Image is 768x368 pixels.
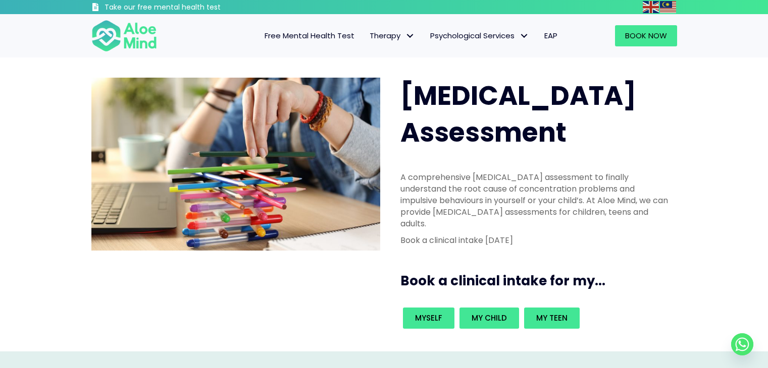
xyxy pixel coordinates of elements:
a: Malay [660,1,677,13]
span: My teen [536,313,568,323]
span: Therapy: submenu [403,29,418,43]
span: Therapy [370,30,415,41]
a: Myself [403,308,454,329]
nav: Menu [170,25,565,46]
span: Psychological Services: submenu [517,29,532,43]
img: ADHD photo [91,78,380,251]
h3: Take our free mental health test [105,3,275,13]
span: [MEDICAL_DATA] Assessment [400,77,636,151]
a: Psychological ServicesPsychological Services: submenu [423,25,537,46]
img: Aloe mind Logo [91,19,157,52]
a: EAP [537,25,565,46]
a: Take our free mental health test [91,3,275,14]
span: Book Now [625,30,667,41]
span: Free Mental Health Test [265,30,354,41]
a: Book Now [615,25,677,46]
div: Book an intake for my... [400,305,671,331]
img: ms [660,1,676,13]
img: en [643,1,659,13]
a: My child [459,308,519,329]
a: English [643,1,660,13]
span: My child [472,313,507,323]
span: Psychological Services [430,30,529,41]
span: Myself [415,313,442,323]
p: A comprehensive [MEDICAL_DATA] assessment to finally understand the root cause of concentration p... [400,171,671,230]
p: Book a clinical intake [DATE] [400,234,671,246]
a: Free Mental Health Test [257,25,362,46]
span: EAP [544,30,557,41]
a: TherapyTherapy: submenu [362,25,423,46]
h3: Book a clinical intake for my... [400,272,681,290]
a: Whatsapp [731,333,753,355]
a: My teen [524,308,580,329]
